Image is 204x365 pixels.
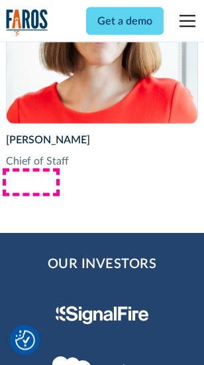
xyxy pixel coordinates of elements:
img: Logo of the analytics and reporting company Faros. [6,9,48,36]
img: Revisit consent button [15,330,35,350]
div: menu [172,5,198,37]
h2: Our Investors [48,254,157,274]
a: Get a demo [86,7,164,35]
img: Signal Fire Logo [56,306,149,325]
a: home [6,9,48,36]
div: [PERSON_NAME] [6,132,198,148]
div: Chief of Staff [6,153,198,169]
button: Cookie Settings [15,330,35,350]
